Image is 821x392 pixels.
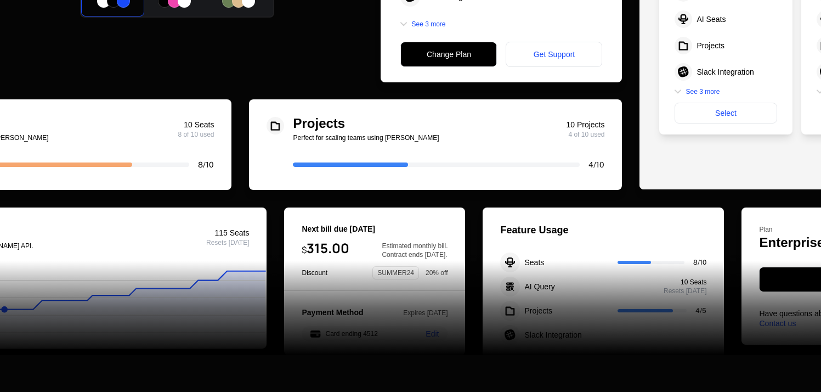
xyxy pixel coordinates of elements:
div: AI Seats [697,14,726,25]
div: 8 / 10 [693,259,706,266]
div: Projects [697,40,724,51]
div: Next bill due [DATE] [302,225,448,233]
div: Seats [524,257,544,268]
div: Slack Integration [697,66,754,77]
div: Get Support [506,42,602,67]
div: Estimated monthly bill. Contract ends [DATE]. [382,242,448,259]
div: Projects [293,117,566,130]
div: Select [675,103,777,124]
div: 4 of 10 used [566,130,604,139]
div: Feature Usage [500,225,706,235]
div: Perfect for scaling teams using [PERSON_NAME] [293,135,566,141]
span: See 3 more [686,87,720,96]
div: Resets [DATE] [206,238,249,247]
div: Change Plan [400,42,497,67]
div: 8 / 10 [198,161,214,169]
span: See 3 more [411,20,445,29]
div: 115 Seats [206,227,249,238]
span: $ [302,244,307,256]
div: 10 Projects [566,119,604,130]
div: 8 of 10 used [178,130,214,139]
div: 4 / 10 [588,161,604,169]
span: 315.00 [307,239,349,257]
div: 10 Seats [178,119,214,130]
